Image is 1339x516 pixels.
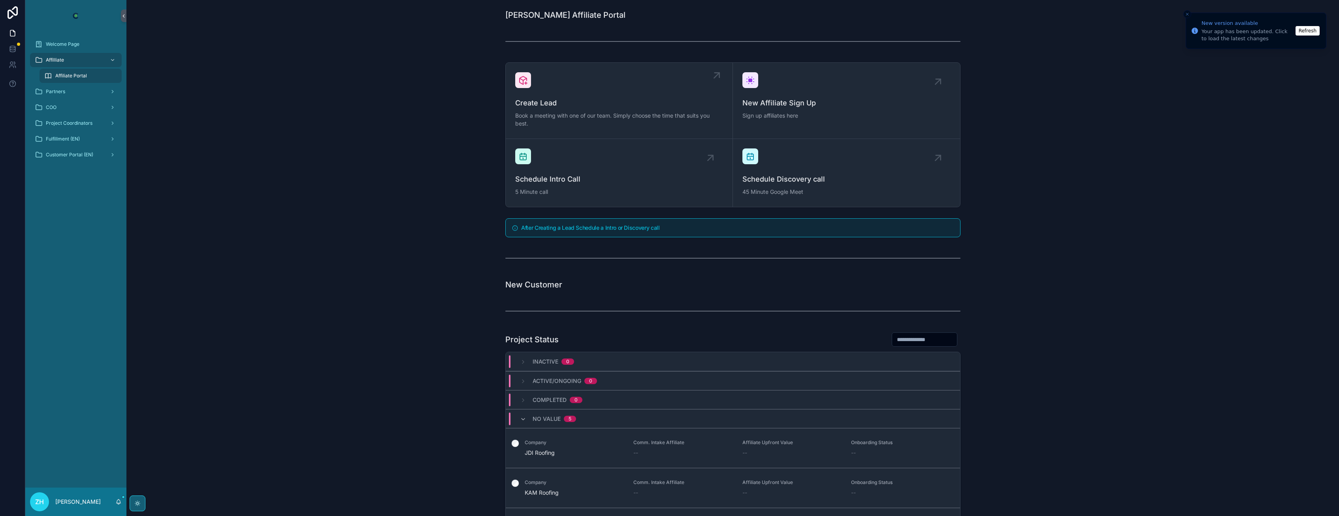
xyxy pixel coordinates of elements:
span: Sign up affiliates here [742,112,951,120]
span: KAM Roofing [525,489,624,497]
span: Comm. Intake Affiliate [633,479,733,486]
a: Customer Portal (EN) [30,148,122,162]
span: Onboarding Status [851,479,951,486]
span: Partners [46,88,65,95]
span: -- [742,489,747,497]
span: -- [633,449,638,457]
a: Schedule Intro Call5 Minute call [506,139,733,207]
span: Affiliate Upfront Value [742,479,842,486]
h1: [PERSON_NAME] Affiliate Portal [505,9,625,21]
div: 0 [566,358,569,365]
div: New version available [1202,19,1293,27]
a: Schedule Discovery call45 Minute Google Meet [733,139,960,207]
span: -- [851,449,856,457]
h5: After Creating a Lead Schedule a Intro or Discovery call [521,225,953,231]
a: CompanyKAM RoofingComm. Intake Affiliate--Affiliate Upfront Value--Onboarding Status-- [506,468,960,508]
a: Project Coordinators [30,116,122,130]
div: 0 [589,378,592,384]
span: -- [742,449,747,457]
span: Affiliate Upfront Value [742,439,842,446]
span: Company [525,439,624,446]
span: Affiliate Portal [55,73,87,79]
span: Create Lead [515,98,723,109]
a: Welcome Page [30,37,122,51]
span: Active/Ongoing [533,377,581,385]
span: Project Coordinators [46,120,92,126]
span: Book a meeting with one of our team. Simply choose the time that suits you best. [515,112,723,128]
span: Inactive [533,358,558,366]
a: Create LeadBook a meeting with one of our team. Simply choose the time that suits you best. [506,63,733,139]
span: New Affiliate Sign Up [742,98,951,109]
span: Customer Portal (EN) [46,152,93,158]
div: scrollable content [25,32,126,172]
span: JDI Roofing [525,449,624,457]
div: 0 [574,397,578,403]
span: Schedule Discovery call [742,174,951,185]
span: ZH [35,497,44,507]
a: Fulfillment (EN) [30,132,122,146]
span: Schedule Intro Call [515,174,723,185]
h1: Project Status [505,334,559,345]
h1: New Customer [505,279,562,290]
span: Affilliate [46,57,64,63]
a: Partners [30,84,122,99]
span: -- [633,489,638,497]
span: Comm. Intake Affiliate [633,439,733,446]
a: COO [30,100,122,114]
span: 45 Minute Google Meet [742,188,951,196]
span: Onboarding Status [851,439,951,446]
img: App logo [70,9,82,22]
button: Refresh [1296,26,1320,36]
button: Close toast [1183,10,1191,18]
span: No value [533,415,561,423]
span: Welcome Page [46,41,79,47]
a: CompanyJDI RoofingComm. Intake Affiliate--Affiliate Upfront Value--Onboarding Status-- [506,428,960,468]
a: Affilliate [30,53,122,67]
span: Completed [533,396,567,404]
span: 5 Minute call [515,188,723,196]
div: 5 [569,416,571,422]
p: [PERSON_NAME] [55,498,101,506]
span: Company [525,479,624,486]
div: Your app has been updated. Click to load the latest changes [1202,28,1293,42]
a: New Affiliate Sign UpSign up affiliates here [733,63,960,139]
span: COO [46,104,56,111]
a: Affiliate Portal [40,69,122,83]
span: -- [851,489,856,497]
span: Fulfillment (EN) [46,136,80,142]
